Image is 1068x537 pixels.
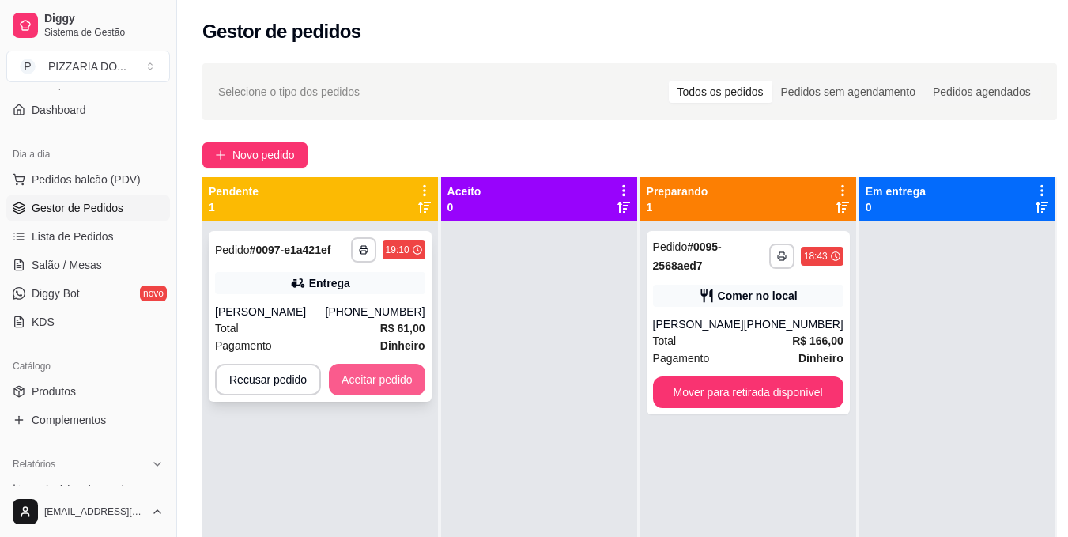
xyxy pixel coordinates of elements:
[215,337,272,354] span: Pagamento
[32,412,106,428] span: Complementos
[447,183,481,199] p: Aceito
[6,354,170,379] div: Catálogo
[13,458,55,471] span: Relatórios
[647,199,708,215] p: 1
[326,304,425,320] div: [PHONE_NUMBER]
[209,199,259,215] p: 1
[653,240,688,253] span: Pedido
[647,183,708,199] p: Preparando
[653,350,710,367] span: Pagamento
[866,183,926,199] p: Em entrega
[32,102,86,118] span: Dashboard
[6,195,170,221] a: Gestor de Pedidos
[215,244,250,256] span: Pedido
[718,288,798,304] div: Comer no local
[32,257,102,273] span: Salão / Mesas
[44,505,145,518] span: [EMAIL_ADDRESS][DOMAIN_NAME]
[6,97,170,123] a: Dashboard
[215,320,239,337] span: Total
[44,12,164,26] span: Diggy
[792,335,843,347] strong: R$ 166,00
[309,275,350,291] div: Entrega
[6,167,170,192] button: Pedidos balcão (PDV)
[653,316,744,332] div: [PERSON_NAME]
[202,142,308,168] button: Novo pedido
[329,364,425,395] button: Aceitar pedido
[669,81,772,103] div: Todos os pedidos
[6,379,170,404] a: Produtos
[380,339,425,352] strong: Dinheiro
[6,142,170,167] div: Dia a dia
[6,224,170,249] a: Lista de Pedidos
[32,200,123,216] span: Gestor de Pedidos
[6,493,170,531] button: [EMAIL_ADDRESS][DOMAIN_NAME]
[447,199,481,215] p: 0
[215,364,321,395] button: Recusar pedido
[202,19,361,44] h2: Gestor de pedidos
[6,281,170,306] a: Diggy Botnovo
[804,250,828,263] div: 18:43
[653,376,843,408] button: Mover para retirada disponível
[32,286,80,301] span: Diggy Bot
[6,407,170,433] a: Complementos
[32,314,55,330] span: KDS
[798,352,843,365] strong: Dinheiro
[32,172,141,187] span: Pedidos balcão (PDV)
[32,482,136,497] span: Relatórios de vendas
[866,199,926,215] p: 0
[6,6,170,44] a: DiggySistema de Gestão
[6,309,170,335] a: KDS
[44,26,164,39] span: Sistema de Gestão
[32,229,114,244] span: Lista de Pedidos
[380,322,425,335] strong: R$ 61,00
[48,59,126,74] div: PIZZARIA DO ...
[215,149,226,161] span: plus
[6,252,170,278] a: Salão / Mesas
[215,304,326,320] div: [PERSON_NAME]
[653,240,722,272] strong: # 0095-2568aed7
[6,51,170,82] button: Select a team
[744,316,843,332] div: [PHONE_NUMBER]
[232,146,295,164] span: Novo pedido
[6,477,170,502] a: Relatórios de vendas
[653,332,677,350] span: Total
[250,244,331,256] strong: # 0097-e1a421ef
[772,81,924,103] div: Pedidos sem agendamento
[209,183,259,199] p: Pendente
[386,244,409,256] div: 19:10
[20,59,36,74] span: P
[924,81,1040,103] div: Pedidos agendados
[218,83,360,100] span: Selecione o tipo dos pedidos
[32,384,76,399] span: Produtos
